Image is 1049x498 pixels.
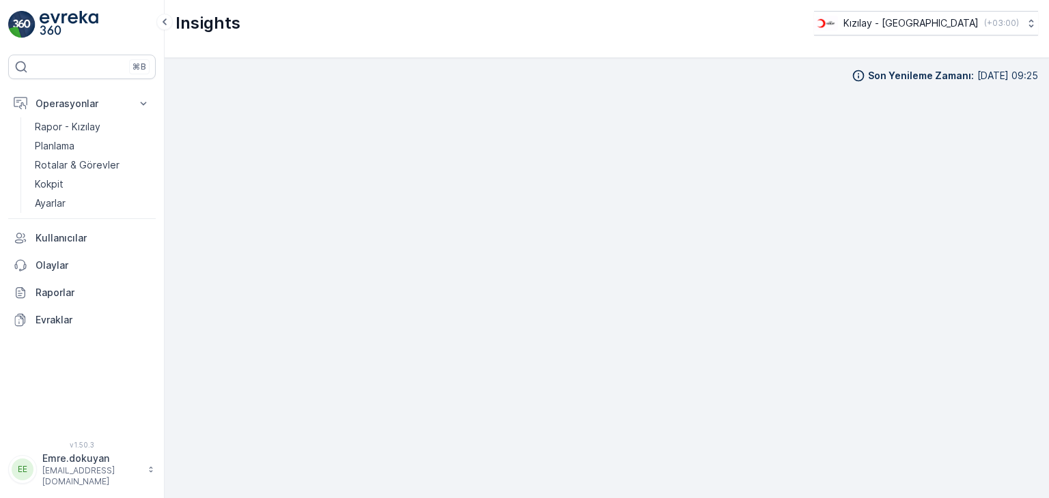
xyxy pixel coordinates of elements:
p: ( +03:00 ) [984,18,1019,29]
a: Raporlar [8,279,156,306]
a: Ayarlar [29,194,156,213]
img: logo_light-DOdMpM7g.png [40,11,98,38]
a: Kokpit [29,175,156,194]
p: Emre.dokuyan [42,452,141,465]
a: Rotalar & Görevler [29,156,156,175]
p: Rapor - Kızılay [35,120,100,134]
p: ⌘B [132,61,146,72]
a: Olaylar [8,252,156,279]
button: EEEmre.dokuyan[EMAIL_ADDRESS][DOMAIN_NAME] [8,452,156,487]
p: Olaylar [36,259,150,272]
p: Kullanıcılar [36,231,150,245]
span: v 1.50.3 [8,441,156,449]
img: k%C4%B1z%C4%B1lay_D5CCths_t1JZB0k.png [814,16,838,31]
div: EE [12,458,33,480]
a: Kullanıcılar [8,224,156,252]
button: Kızılay - [GEOGRAPHIC_DATA](+03:00) [814,11,1038,35]
img: logo [8,11,36,38]
p: Kızılay - [GEOGRAPHIC_DATA] [843,16,979,30]
a: Rapor - Kızılay [29,117,156,136]
a: Evraklar [8,306,156,334]
p: Son Yenileme Zamanı : [868,69,974,83]
p: Operasyonlar [36,97,128,111]
p: [DATE] 09:25 [977,69,1038,83]
p: Rotalar & Görevler [35,158,120,172]
p: Insights [176,12,240,34]
p: Planlama [35,139,74,153]
p: Evraklar [36,313,150,327]
p: Raporlar [36,286,150,299]
p: Ayarlar [35,196,66,210]
a: Planlama [29,136,156,156]
p: Kokpit [35,177,64,191]
p: [EMAIL_ADDRESS][DOMAIN_NAME] [42,465,141,487]
button: Operasyonlar [8,90,156,117]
